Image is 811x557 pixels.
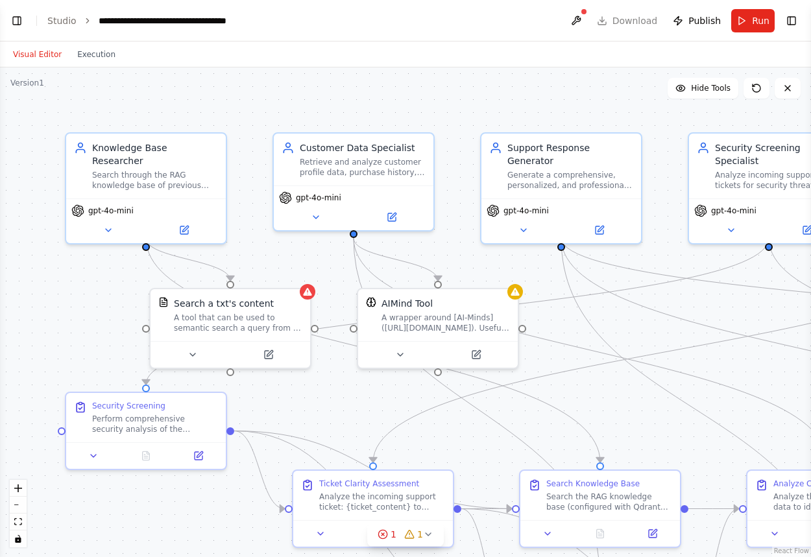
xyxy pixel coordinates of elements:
[366,297,376,307] img: AIMindTool
[147,222,221,238] button: Open in side panel
[119,448,174,464] button: No output available
[381,313,510,333] div: A wrapper around [AI-Minds]([URL][DOMAIN_NAME]). Useful for when you need answers to questions fr...
[88,206,134,216] span: gpt-4o-mini
[232,347,305,362] button: Open in side panel
[10,480,27,497] button: zoom in
[367,523,444,547] button: 11
[782,12,801,30] button: Show right sidebar
[507,170,633,191] div: Generate a comprehensive, personalized, and professional customer support response based on ticke...
[691,83,731,93] span: Hide Tools
[139,238,607,462] g: Edge from 436a874b-1fdd-4788-b7de-1728827eb8da to 7d012d77-5235-466b-9e77-94f9f0cfcc7e
[8,12,26,30] button: Show left sidebar
[10,530,27,547] button: toggle interactivity
[69,47,123,62] button: Execution
[357,288,519,369] div: AIMindToolAIMind ToolA wrapper around [AI-Minds]([URL][DOMAIN_NAME]). Useful for when you need an...
[139,238,237,281] g: Edge from 436a874b-1fdd-4788-b7de-1728827eb8da to 02aa6d61-c95f-4399-a9d9-fb203c3f2feb
[731,9,775,32] button: Run
[711,206,757,216] span: gpt-4o-mini
[92,170,218,191] div: Search through the RAG knowledge base of previous support tickets and solutions to find relevant ...
[381,297,433,310] div: AIMind Tool
[139,238,775,385] g: Edge from 878157c1-bccb-4d62-a5fc-cd4862f4bcae to 5e058189-a241-4559-a696-de6f9eaef950
[319,479,419,489] div: Ticket Clarity Assessment
[439,347,513,362] button: Open in side panel
[65,132,227,244] div: Knowledge Base ResearcherSearch through the RAG knowledge base of previous support tickets and so...
[92,414,218,434] div: Perform comprehensive security analysis of the incoming support ticket: {ticket_content} and cust...
[563,222,636,238] button: Open in side panel
[272,132,435,231] div: Customer Data SpecialistRetrieve and analyze customer profile data, purchase history, subscriptio...
[546,492,672,512] div: Search the RAG knowledge base (configured with Qdrant database) for similar previous tickets, sol...
[355,209,428,225] button: Open in side panel
[519,469,681,548] div: Search Knowledge BaseSearch the RAG knowledge base (configured with Qdrant database) for similar ...
[174,297,274,310] div: Search a txt's content
[292,469,454,548] div: Ticket Clarity AssessmentAnalyze the incoming support ticket: {ticket_content} to determine if it...
[149,288,311,369] div: TXTSearchToolSearch a txt's contentA tool that can be used to semantic search a query from a txt'...
[47,14,226,27] nav: breadcrumb
[10,78,44,88] div: Version 1
[546,479,640,489] div: Search Knowledge Base
[391,528,396,541] span: 1
[319,492,445,512] div: Analyze the incoming support ticket: {ticket_content} to determine if it contains sufficient info...
[47,16,77,26] a: Studio
[92,401,165,411] div: Security Screening
[668,9,726,32] button: Publish
[10,480,27,547] div: React Flow controls
[461,503,512,516] g: Edge from f907fa61-e70e-4d97-85ee-fc89ac03f44a to 7d012d77-5235-466b-9e77-94f9f0cfcc7e
[774,547,809,554] a: React Flow attribution
[158,297,169,307] img: TXTSearchTool
[480,132,642,244] div: Support Response GeneratorGenerate a comprehensive, personalized, and professional customer suppo...
[346,526,401,541] button: No output available
[92,141,218,167] div: Knowledge Base Researcher
[347,238,444,281] g: Edge from 2648e8d9-76c1-44b4-9cba-288b975934c3 to 66a86ce7-f5c8-4e6b-8f6b-848da2f4f747
[300,157,426,178] div: Retrieve and analyze customer profile data, purchase history, subscription details, and interacti...
[10,514,27,530] button: fit view
[176,448,221,464] button: Open in side panel
[234,425,285,516] g: Edge from 5e058189-a241-4559-a696-de6f9eaef950 to f907fa61-e70e-4d97-85ee-fc89ac03f44a
[507,141,633,167] div: Support Response Generator
[65,392,227,470] div: Security ScreeningPerform comprehensive security analysis of the incoming support ticket: {ticket...
[503,206,549,216] span: gpt-4o-mini
[300,141,426,154] div: Customer Data Specialist
[5,47,69,62] button: Visual Editor
[296,193,341,203] span: gpt-4o-mini
[10,497,27,514] button: zoom out
[752,14,769,27] span: Run
[573,526,628,541] button: No output available
[668,78,738,99] button: Hide Tools
[174,313,302,333] div: A tool that can be used to semantic search a query from a txt's content.
[417,528,423,541] span: 1
[688,14,721,27] span: Publish
[630,526,675,541] button: Open in side panel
